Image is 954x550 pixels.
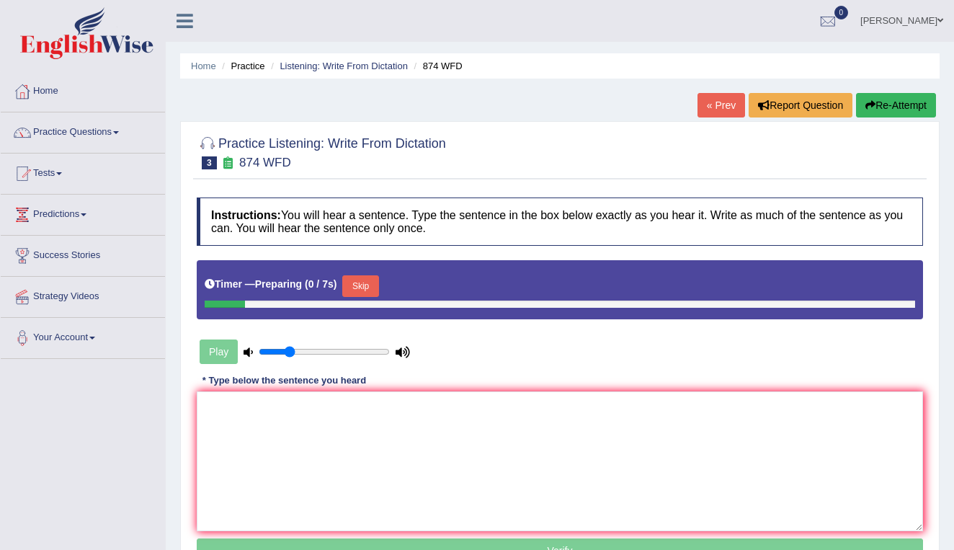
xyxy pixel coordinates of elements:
[239,156,291,169] small: 874 WFD
[1,277,165,313] a: Strategy Videos
[834,6,849,19] span: 0
[334,278,337,290] b: )
[1,318,165,354] a: Your Account
[197,133,446,169] h2: Practice Listening: Write From Dictation
[218,59,264,73] li: Practice
[220,156,236,170] small: Exam occurring question
[305,278,308,290] b: (
[856,93,936,117] button: Re-Attempt
[255,278,302,290] b: Preparing
[197,198,923,246] h4: You will hear a sentence. Type the sentence in the box below exactly as you hear it. Write as muc...
[211,209,281,221] b: Instructions:
[411,59,463,73] li: 874 WFD
[308,278,334,290] b: 0 / 7s
[205,279,336,290] h5: Timer —
[1,154,165,190] a: Tests
[1,112,165,148] a: Practice Questions
[1,195,165,231] a: Predictions
[202,156,217,169] span: 3
[749,93,852,117] button: Report Question
[191,61,216,71] a: Home
[1,71,165,107] a: Home
[697,93,745,117] a: « Prev
[342,275,378,297] button: Skip
[280,61,408,71] a: Listening: Write From Dictation
[197,373,372,387] div: * Type below the sentence you heard
[1,236,165,272] a: Success Stories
